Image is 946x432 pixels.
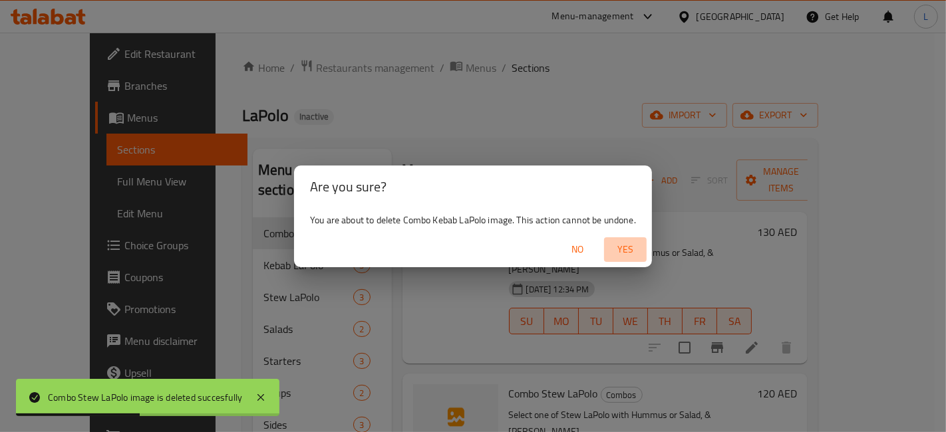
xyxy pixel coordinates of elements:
div: You are about to delete Combo Kebab LaPolo image. This action cannot be undone. [294,208,652,232]
button: Yes [604,237,647,262]
span: Yes [609,241,641,258]
button: No [556,237,599,262]
div: Combo Stew LaPolo image is deleted succesfully [48,390,242,405]
span: No [561,241,593,258]
h2: Are you sure? [310,176,636,197]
